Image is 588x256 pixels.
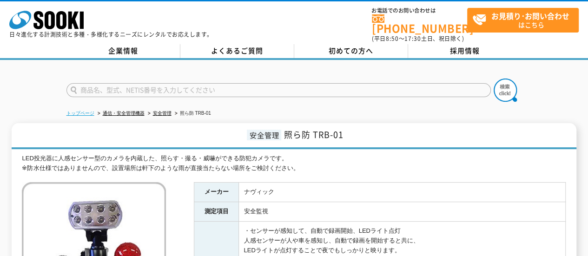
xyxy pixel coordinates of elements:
span: 安全管理 [247,130,281,140]
td: 安全監視 [239,202,566,222]
span: はこちら [472,8,578,32]
a: 初めての方へ [294,44,408,58]
td: ナヴィック [239,183,566,202]
th: メーカー [194,183,239,202]
div: LED投光器に人感センサー型のカメラを内蔵した、照らす・撮る・威嚇ができる防犯カメラです。 ※防水仕様ではありませんので、設置場所は軒下のような雨が直接当たらない場所をご検討ください。 [22,154,566,173]
a: よくあるご質問 [180,44,294,58]
span: お電話でのお問い合わせは [372,8,467,13]
span: 照ら防 TRB-01 [284,128,343,141]
img: btn_search.png [494,79,517,102]
input: 商品名、型式、NETIS番号を入力してください [66,83,491,97]
strong: お見積り･お問い合わせ [491,10,569,21]
li: 照ら防 TRB-01 [173,109,211,118]
span: 8:50 [386,34,399,43]
span: 初めての方へ [329,46,373,56]
a: 企業情報 [66,44,180,58]
p: 日々進化する計測技術と多種・多様化するニーズにレンタルでお応えします。 [9,32,213,37]
a: 採用情報 [408,44,522,58]
a: 安全管理 [153,111,172,116]
a: 通信・安全管理機器 [103,111,145,116]
a: お見積り･お問い合わせはこちら [467,8,579,33]
span: (平日 ～ 土日、祝日除く) [372,34,464,43]
span: 17:30 [404,34,421,43]
a: トップページ [66,111,94,116]
a: [PHONE_NUMBER] [372,14,467,33]
th: 測定項目 [194,202,239,222]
